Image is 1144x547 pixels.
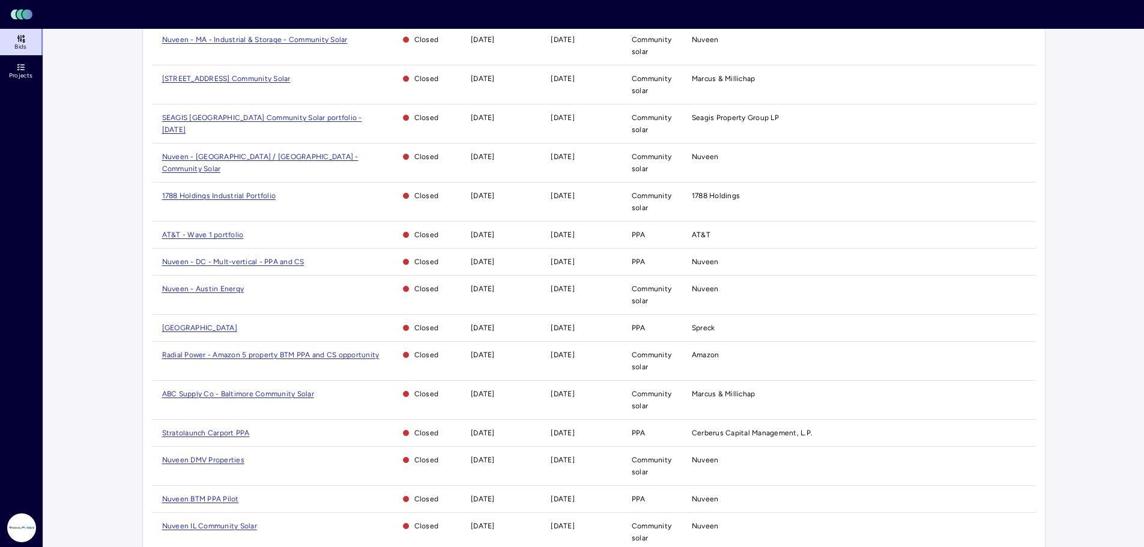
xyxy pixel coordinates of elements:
td: Spreck [682,315,1035,342]
time: [DATE] [551,113,575,122]
time: [DATE] [471,35,495,44]
span: Closed [402,322,452,334]
span: Closed [402,283,452,295]
td: Community solar [622,342,682,381]
a: Nuveen BTM PPA Pilot [162,495,239,503]
time: [DATE] [551,351,575,359]
a: ABC Supply Co - Baltimore Community Solar [162,390,314,398]
a: Nuveen - MA - Industrial & Storage - Community Solar [162,35,348,44]
time: [DATE] [551,324,575,332]
a: Nuveen - Austin Energy [162,285,244,293]
time: [DATE] [471,74,495,83]
time: [DATE] [551,35,575,44]
td: AT&T [682,222,1035,249]
time: [DATE] [551,74,575,83]
a: SEAGIS [GEOGRAPHIC_DATA] Community Solar portfolio - [DATE] [162,113,362,134]
time: [DATE] [551,192,575,200]
a: 1788 Holdings Industrial Portfolio [162,192,276,200]
time: [DATE] [551,390,575,398]
td: Nuveen [682,144,1035,183]
time: [DATE] [471,456,495,464]
time: [DATE] [471,153,495,161]
a: Nuveen DMV Properties [162,456,244,464]
td: PPA [622,222,682,249]
td: Community solar [622,26,682,65]
a: AT&T - Wave 1 portfolio [162,231,244,239]
span: Closed [402,388,452,400]
time: [DATE] [471,192,495,200]
span: Closed [402,256,452,268]
a: [STREET_ADDRESS] Community Solar [162,74,291,83]
a: Nuveen IL Community Solar [162,522,257,530]
a: Radial Power - Amazon 5 property BTM PPA and CS opportunity [162,351,380,359]
time: [DATE] [551,522,575,530]
td: Community solar [622,183,682,222]
span: Closed [402,34,452,46]
td: PPA [622,420,682,447]
span: Closed [402,112,452,124]
time: [DATE] [471,495,495,503]
td: Marcus & Millichap [682,381,1035,420]
a: [GEOGRAPHIC_DATA] [162,324,237,332]
td: PPA [622,486,682,513]
td: Nuveen [682,26,1035,65]
td: Community solar [622,381,682,420]
td: Community solar [622,65,682,104]
span: Closed [402,73,452,85]
td: PPA [622,315,682,342]
time: [DATE] [471,351,495,359]
td: Nuveen [682,447,1035,486]
time: [DATE] [471,390,495,398]
td: Nuveen [682,276,1035,315]
td: Seagis Property Group LP [682,104,1035,144]
span: Closed [402,520,452,532]
a: Nuveen - [GEOGRAPHIC_DATA] / [GEOGRAPHIC_DATA] - Community Solar [162,153,359,173]
td: PPA [622,249,682,276]
time: [DATE] [471,258,495,266]
a: Nuveen - DC - Mult-vertical - PPA and CS [162,258,304,266]
span: Closed [402,151,452,163]
span: Closed [402,454,452,466]
td: Community solar [622,104,682,144]
td: Community solar [622,276,682,315]
time: [DATE] [551,456,575,464]
a: Stratolaunch Carport PPA [162,429,250,437]
span: Bids [14,43,26,50]
td: Community solar [622,144,682,183]
img: Radial Power [7,513,36,542]
time: [DATE] [551,258,575,266]
td: Community solar [622,447,682,486]
time: [DATE] [471,324,495,332]
time: [DATE] [471,231,495,239]
td: Nuveen [682,249,1035,276]
td: Marcus & Millichap [682,65,1035,104]
time: [DATE] [471,113,495,122]
span: Closed [402,349,452,361]
time: [DATE] [551,231,575,239]
time: [DATE] [471,522,495,530]
span: Closed [402,493,452,505]
span: Closed [402,427,452,439]
time: [DATE] [551,495,575,503]
span: Closed [402,190,452,202]
time: [DATE] [551,153,575,161]
td: Amazon [682,342,1035,381]
span: Closed [402,229,452,241]
td: Cerberus Capital Management, L.P. [682,420,1035,447]
time: [DATE] [551,429,575,437]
